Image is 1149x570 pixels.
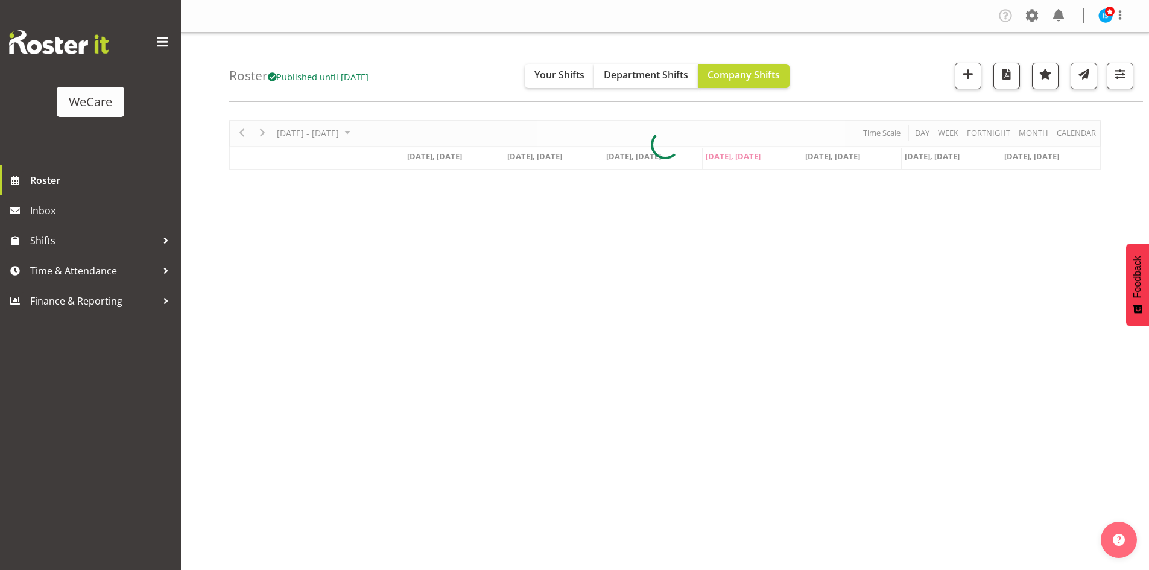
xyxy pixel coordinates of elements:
[1113,534,1125,546] img: help-xxl-2.png
[9,30,109,54] img: Rosterit website logo
[268,71,369,83] span: Published until [DATE]
[1098,8,1113,23] img: isabel-simcox10849.jpg
[1032,63,1059,89] button: Highlight an important date within the roster.
[604,68,688,81] span: Department Shifts
[30,171,175,189] span: Roster
[1126,244,1149,326] button: Feedback - Show survey
[525,64,594,88] button: Your Shifts
[1107,63,1133,89] button: Filter Shifts
[229,69,369,83] h4: Roster
[30,262,157,280] span: Time & Attendance
[707,68,780,81] span: Company Shifts
[69,93,112,111] div: WeCare
[955,63,981,89] button: Add a new shift
[30,232,157,250] span: Shifts
[1071,63,1097,89] button: Send a list of all shifts for the selected filtered period to all rostered employees.
[534,68,584,81] span: Your Shifts
[30,201,175,220] span: Inbox
[30,292,157,310] span: Finance & Reporting
[698,64,790,88] button: Company Shifts
[993,63,1020,89] button: Download a PDF of the roster according to the set date range.
[594,64,698,88] button: Department Shifts
[1132,256,1143,298] span: Feedback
